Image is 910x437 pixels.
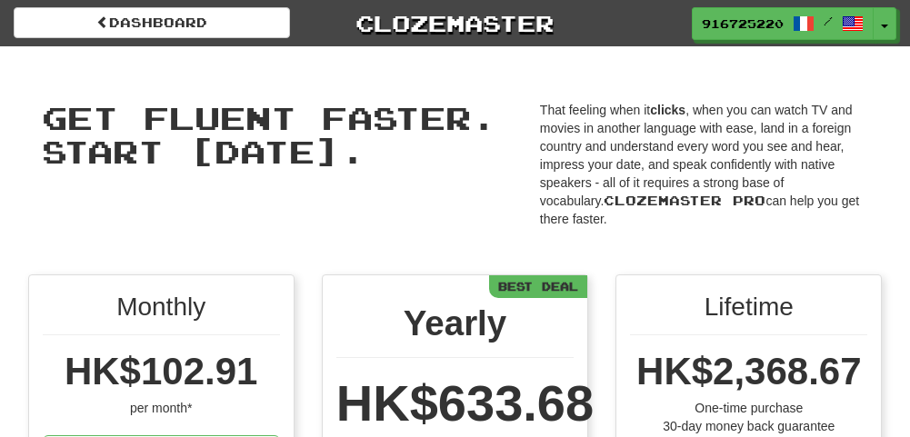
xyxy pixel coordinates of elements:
span: HK$2,368.67 [636,350,862,392]
span: HK$102.91 [65,350,257,392]
div: per month* [43,399,280,417]
strong: clicks [650,103,685,117]
span: HK$633.68 [336,374,594,432]
span: 916725220 [702,15,784,32]
div: Best Deal [489,275,587,298]
a: 916725220 / [692,7,874,40]
p: That feeling when it , when you can watch TV and movies in another language with ease, land in a ... [540,101,869,228]
span: Get fluent faster. Start [DATE]. [42,101,513,169]
div: One-time purchase [630,399,867,417]
div: Lifetime [630,289,867,335]
div: Yearly [336,298,574,358]
div: 30-day money back guarantee [630,417,867,435]
div: Monthly [43,289,280,335]
a: Dashboard [14,7,290,38]
a: Clozemaster [317,7,594,39]
span: / [824,15,833,27]
span: Clozemaster Pro [604,193,765,208]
